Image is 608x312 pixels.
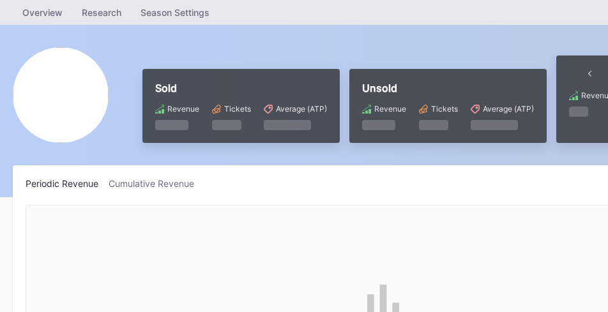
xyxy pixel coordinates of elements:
[224,104,251,114] div: Tickets
[276,104,327,114] div: Average (ATP)
[167,104,199,114] div: Revenue
[131,3,219,22] a: Season Settings
[362,82,534,94] div: Unsold
[155,82,327,94] div: Sold
[431,104,458,114] div: Tickets
[483,104,534,114] div: Average (ATP)
[26,178,109,189] div: Periodic Revenue
[109,178,204,189] div: Cumulative Revenue
[72,3,131,22] a: Research
[13,3,72,22] a: Overview
[374,104,406,114] div: Revenue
